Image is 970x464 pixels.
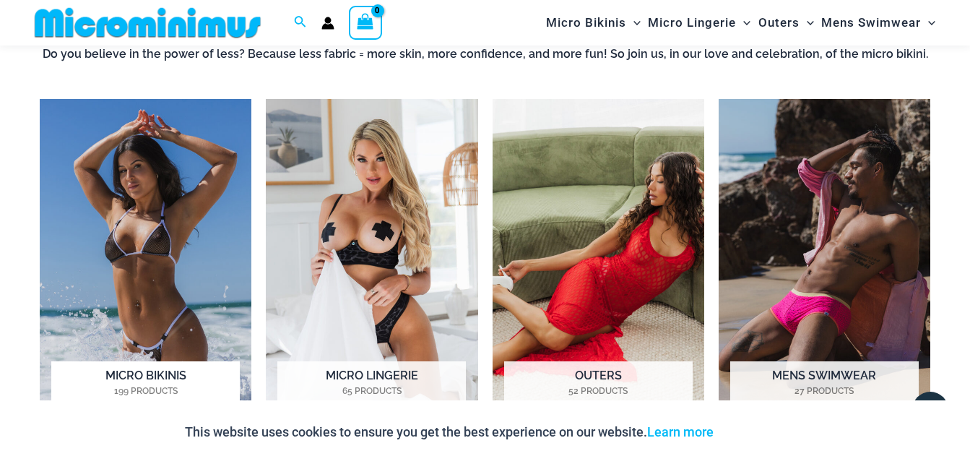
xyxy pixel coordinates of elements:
span: Menu Toggle [800,4,814,41]
span: Menu Toggle [921,4,935,41]
img: Micro Lingerie [266,99,477,427]
a: Search icon link [294,14,307,32]
h2: Micro Bikinis [51,361,240,406]
a: Learn more [647,424,714,439]
a: Visit product category Mens Swimwear [719,99,930,427]
p: This website uses cookies to ensure you get the best experience on our website. [185,421,714,443]
a: View Shopping Cart, empty [349,6,382,39]
a: Visit product category Outers [493,99,704,427]
h2: Outers [504,361,693,406]
span: Outers [758,4,800,41]
a: Account icon link [321,17,334,30]
span: Menu Toggle [626,4,641,41]
mark: 199 Products [51,384,240,398]
a: Visit product category Micro Lingerie [266,99,477,427]
button: Accept [724,415,786,450]
span: Mens Swimwear [821,4,921,41]
img: Micro Bikinis [40,99,251,427]
span: Micro Bikinis [546,4,626,41]
a: Micro LingerieMenu ToggleMenu Toggle [644,4,754,41]
a: Visit product category Micro Bikinis [40,99,251,427]
img: Mens Swimwear [719,99,930,427]
a: OutersMenu ToggleMenu Toggle [755,4,818,41]
img: Outers [493,99,704,427]
span: Menu Toggle [736,4,750,41]
a: Micro BikinisMenu ToggleMenu Toggle [542,4,644,41]
a: Mens SwimwearMenu ToggleMenu Toggle [818,4,939,41]
nav: Site Navigation [540,2,941,43]
img: MM SHOP LOGO FLAT [29,7,267,39]
span: Micro Lingerie [648,4,736,41]
mark: 27 Products [730,384,919,398]
mark: 65 Products [277,384,466,398]
h2: Micro Lingerie [277,361,466,406]
mark: 52 Products [504,384,693,398]
h2: Mens Swimwear [730,361,919,406]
